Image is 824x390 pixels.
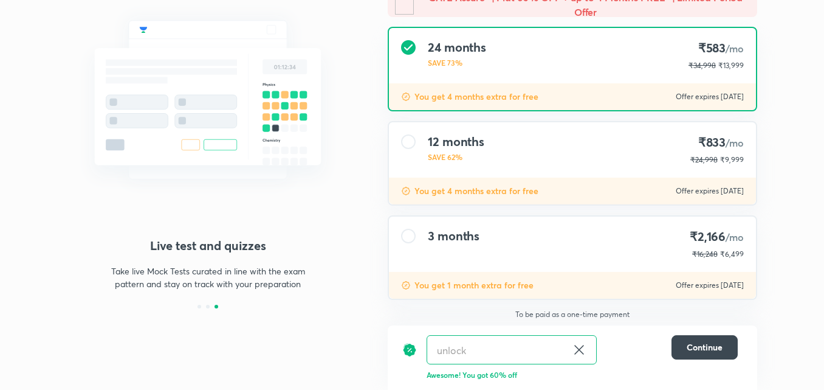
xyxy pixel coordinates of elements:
[676,186,744,196] p: Offer expires [DATE]
[401,186,411,196] img: discount
[676,92,744,102] p: Offer expires [DATE]
[428,151,484,162] p: SAVE 62%
[690,229,744,245] h4: ₹2,166
[726,231,744,243] span: /mo
[428,134,484,149] h4: 12 months
[401,92,411,102] img: discount
[401,280,411,290] img: discount
[718,61,744,70] span: ₹13,999
[427,336,567,364] input: Have a referral code?
[102,265,314,290] p: Take live Mock Tests curated in line with the exam pattern and stay on track with your preparation
[428,57,486,68] p: SAVE 73%
[427,369,738,380] p: Awesome! You got 60% off
[428,229,479,243] h4: 3 months
[676,280,744,290] p: Offer expires [DATE]
[414,91,538,103] p: You get 4 months extra for free
[688,40,744,57] h4: ₹583
[414,185,538,197] p: You get 4 months extra for free
[726,136,744,149] span: /mo
[402,335,417,364] img: discount
[428,40,486,55] h4: 24 months
[720,155,744,164] span: ₹9,999
[726,42,744,55] span: /mo
[378,310,767,319] p: To be paid as a one-time payment
[690,155,718,165] p: ₹24,998
[688,60,716,71] p: ₹34,998
[687,341,723,353] span: Continue
[67,237,349,255] h4: Live test and quizzes
[720,249,744,259] span: ₹6,499
[414,279,534,291] p: You get 1 month extra for free
[671,335,738,360] button: Continue
[692,249,718,260] p: ₹16,248
[690,134,744,151] h4: ₹833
